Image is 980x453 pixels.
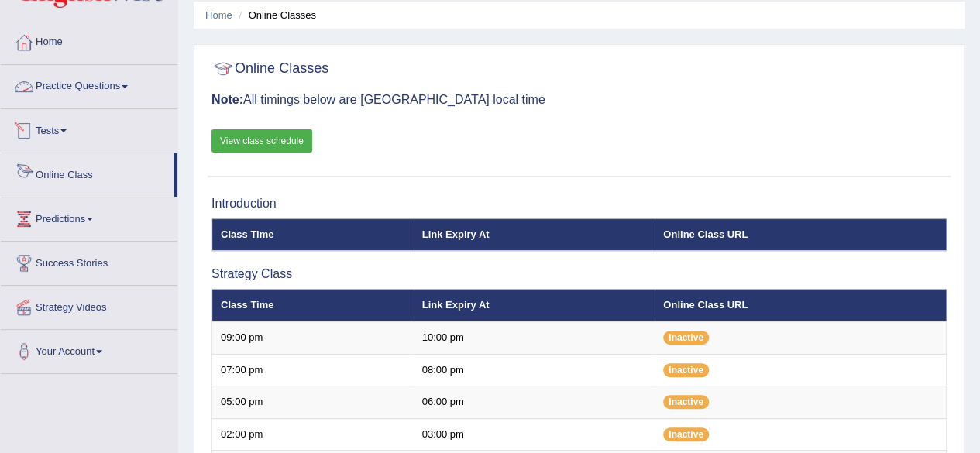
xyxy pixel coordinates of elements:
[414,354,655,386] td: 08:00 pm
[211,57,328,81] h2: Online Classes
[235,8,316,22] li: Online Classes
[211,267,947,281] h3: Strategy Class
[211,93,947,107] h3: All timings below are [GEOGRAPHIC_DATA] local time
[212,289,414,321] th: Class Time
[414,289,655,321] th: Link Expiry At
[655,289,946,321] th: Online Class URL
[1,65,177,104] a: Practice Questions
[1,242,177,280] a: Success Stories
[212,321,414,354] td: 09:00 pm
[655,218,946,251] th: Online Class URL
[205,9,232,21] a: Home
[663,331,709,345] span: Inactive
[1,330,177,369] a: Your Account
[414,418,655,451] td: 03:00 pm
[1,109,177,148] a: Tests
[414,218,655,251] th: Link Expiry At
[211,197,947,211] h3: Introduction
[212,218,414,251] th: Class Time
[212,418,414,451] td: 02:00 pm
[414,321,655,354] td: 10:00 pm
[1,21,177,60] a: Home
[212,386,414,419] td: 05:00 pm
[211,93,243,106] b: Note:
[1,153,174,192] a: Online Class
[1,286,177,324] a: Strategy Videos
[1,197,177,236] a: Predictions
[663,395,709,409] span: Inactive
[663,363,709,377] span: Inactive
[414,386,655,419] td: 06:00 pm
[212,354,414,386] td: 07:00 pm
[211,129,312,153] a: View class schedule
[663,427,709,441] span: Inactive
